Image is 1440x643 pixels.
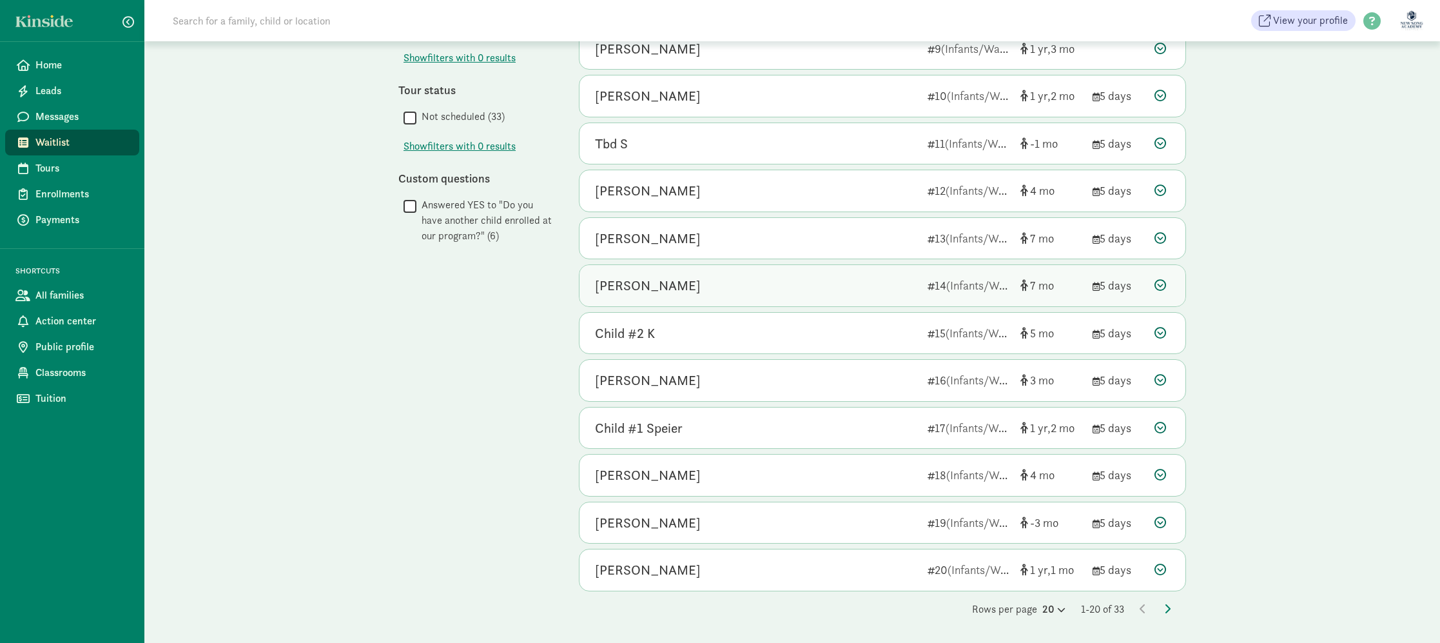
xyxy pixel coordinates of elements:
span: Enrollments [35,186,129,202]
span: (Infants/Waddler) [946,420,1033,435]
a: View your profile [1251,10,1356,31]
div: 5 days [1093,87,1144,104]
div: Tour status [398,81,553,99]
div: 5 days [1093,466,1144,484]
span: 4 [1030,183,1055,198]
div: 20 [1042,602,1065,617]
span: 1 [1051,562,1074,577]
div: [object Object] [1020,466,1082,484]
div: Opal Lowe-Hale [595,513,701,533]
span: 1 [1030,41,1051,56]
span: Action center [35,313,129,329]
div: [object Object] [1020,419,1082,437]
div: Neve Schumaker [595,465,701,486]
a: Waitlist [5,130,139,155]
button: Showfilters with 0 results [404,50,516,66]
div: 5 days [1093,182,1144,199]
div: [object Object] [1020,277,1082,294]
div: Conan Nakagawa [595,181,701,201]
div: [object Object] [1020,135,1082,152]
div: 12 [928,182,1010,199]
span: -3 [1030,515,1058,530]
div: [object Object] [1020,514,1082,531]
span: Waitlist [35,135,129,150]
span: 2 [1051,88,1075,103]
iframe: Chat Widget [1376,581,1440,643]
div: 10 [928,87,1010,104]
span: (Infants/Waddler) [946,183,1033,198]
span: (Infants/Waddler) [948,562,1035,577]
div: 5 days [1093,371,1144,389]
span: (Infants/Waddler) [946,278,1034,293]
div: 15 [928,324,1010,342]
span: Tuition [35,391,129,406]
a: Home [5,52,139,78]
span: Show filters with 0 results [404,139,516,154]
span: 1 [1030,420,1051,435]
span: (Infants/Waddler) [946,515,1034,530]
div: 14 [928,277,1010,294]
div: [object Object] [1020,371,1082,389]
a: Tuition [5,386,139,411]
div: Parker Tsuha [595,560,701,580]
a: Action center [5,308,139,334]
label: Answered YES to "Do you have another child enrolled at our program?" (6) [416,197,553,244]
span: 1 [1030,88,1051,103]
div: Adelyn Kwon [595,39,701,59]
div: Theodore Kim [595,370,701,391]
span: (Infants/Waddler) [941,41,1029,56]
span: All families [35,288,129,303]
span: 7 [1030,231,1054,246]
div: 18 [928,466,1010,484]
span: Payments [35,212,129,228]
div: 5 days [1093,561,1144,579]
div: [object Object] [1020,561,1082,579]
div: Child #1 Speier [595,418,683,439]
a: All families [5,282,139,308]
span: Home [35,57,129,73]
button: Showfilters with 0 results [404,139,516,154]
a: Tours [5,155,139,181]
div: 5 days [1093,135,1144,152]
div: [object Object] [1020,182,1082,199]
span: 1 [1030,562,1051,577]
div: Noah Kim [595,228,701,249]
div: Tbd S [595,134,628,154]
label: Not scheduled (33) [416,109,505,124]
div: 16 [928,371,1010,389]
span: 2 [1051,420,1075,435]
span: Tours [35,161,129,176]
span: Messages [35,109,129,124]
span: (Infants/Waddler) [947,88,1035,103]
div: 17 [928,419,1010,437]
span: 3 [1030,373,1054,388]
div: 5 days [1093,230,1144,247]
span: Public profile [35,339,129,355]
div: 13 [928,230,1010,247]
div: Child #2 K [595,323,655,344]
div: Miles Kim [595,275,701,296]
span: (Infants/Waddler) [946,231,1033,246]
span: Show filters with 0 results [404,50,516,66]
div: 9 [928,40,1010,57]
a: Enrollments [5,181,139,207]
div: Rows per page 1-20 of 33 [579,602,1186,617]
span: Classrooms [35,365,129,381]
div: [object Object] [1020,87,1082,104]
span: -1 [1030,136,1058,151]
span: View your profile [1273,13,1348,28]
div: 5 days [1093,419,1144,437]
span: 3 [1051,41,1075,56]
span: (Infants/Waddler) [945,136,1033,151]
span: Leads [35,83,129,99]
div: 20 [928,561,1010,579]
span: (Infants/Waddler) [946,373,1034,388]
span: (Infants/Waddler) [946,468,1034,482]
div: 19 [928,514,1010,531]
span: 7 [1030,278,1054,293]
div: 5 days [1093,277,1144,294]
div: [object Object] [1020,324,1082,342]
span: (Infants/Waddler) [946,326,1033,341]
a: Payments [5,207,139,233]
